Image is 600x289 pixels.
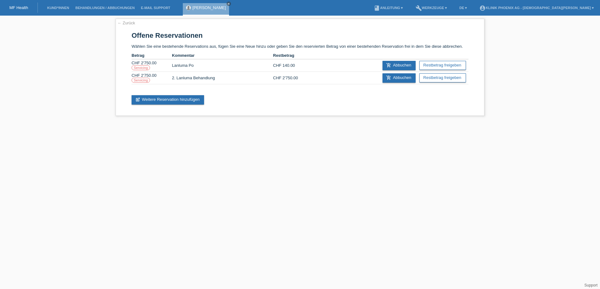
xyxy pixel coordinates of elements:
[9,5,28,10] a: MF Health
[44,6,72,10] a: Kund*innen
[132,95,204,105] a: post_addWeitere Reservation hinzufügen
[371,6,406,10] a: bookAnleitung ▾
[172,72,273,84] td: 2. Lanluma Behandlung
[456,6,470,10] a: DE ▾
[382,73,416,83] a: add_shopping_cartAbbuchen
[584,283,597,287] a: Support
[117,21,135,25] a: ← Zurück
[386,75,391,80] i: add_shopping_cart
[138,6,173,10] a: E-Mail Support
[419,61,466,70] a: Restbetrag freigeben
[382,61,416,70] a: add_shopping_cartAbbuchen
[227,2,230,5] i: close
[419,73,466,82] a: Restbetrag freigeben
[72,6,138,10] a: Behandlungen / Abbuchungen
[132,32,468,39] h1: Offene Reservationen
[412,6,450,10] a: buildWerkzeuge ▾
[192,5,226,10] a: [PERSON_NAME]
[135,97,140,102] i: post_add
[132,72,172,84] td: CHF 2'750.00
[374,5,380,11] i: book
[227,2,231,6] a: close
[273,59,313,72] td: CHF 140.00
[132,65,150,70] label: Servicing
[172,59,273,72] td: Lanluma Po
[132,59,172,72] td: CHF 2'750.00
[416,5,422,11] i: build
[273,52,313,59] th: Restbetrag
[273,72,313,84] td: CHF 2'750.00
[479,5,486,11] i: account_circle
[172,52,273,59] th: Kommentar
[132,52,172,59] th: Betrag
[116,19,484,116] div: Wählen Sie eine bestehende Reservations aus, fügen Sie eine Neue hinzu oder geben Sie den reservi...
[476,6,597,10] a: account_circleKlinik Phoenix AG - [DEMOGRAPHIC_DATA][PERSON_NAME] ▾
[132,78,150,83] label: Servicing
[386,63,391,68] i: add_shopping_cart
